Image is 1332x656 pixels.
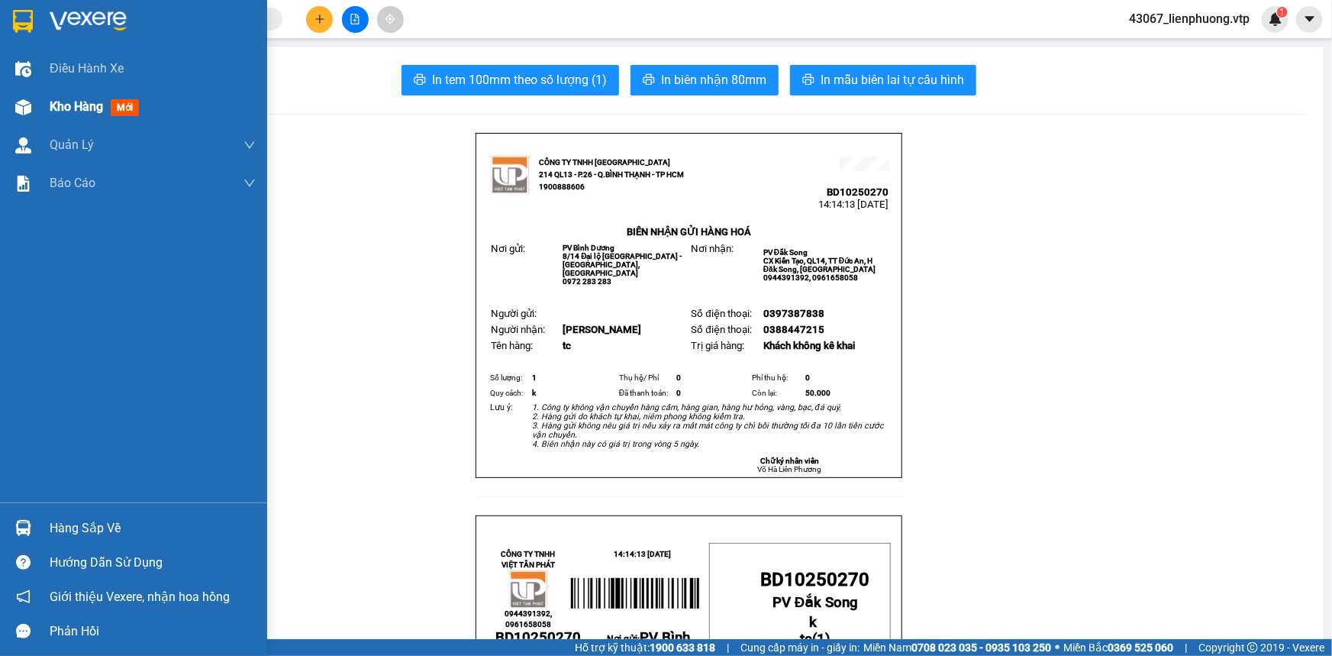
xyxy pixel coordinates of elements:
img: logo [509,570,547,609]
button: printerIn biên nhận 80mm [631,65,779,95]
em: 1. Công ty không vận chuyển hàng cấm, hàng gian, hàng hư hỏng, vàng, bạc, đá quý. 2. Hàng gửi do ... [532,402,884,449]
strong: CÔNG TY TNHH VIỆT TÂN PHÁT [501,550,555,569]
span: 43067_lienphuong.vtp [1117,9,1262,28]
span: BD10250270 [827,186,889,198]
span: Nơi gửi: [491,243,525,254]
img: logo-vxr [13,10,33,33]
span: Số điện thoại: [691,324,751,335]
span: printer [643,73,655,88]
span: Người gửi: [491,308,537,319]
span: aim [385,14,395,24]
span: tc [563,340,571,351]
img: logo [15,34,35,73]
img: logo [491,156,529,194]
span: BD10250270 [761,569,870,590]
td: Còn lại: [750,386,803,401]
img: solution-icon [15,176,31,192]
span: down [244,177,256,189]
span: k [810,614,818,631]
span: Quản Lý [50,135,94,154]
img: warehouse-icon [15,137,31,153]
td: Đã thanh toán: [617,386,674,401]
span: Điều hành xe [50,59,124,78]
span: In tem 100mm theo số lượng (1) [432,70,607,89]
span: 0 [676,373,681,382]
span: BD10250270 [153,57,215,69]
span: Số điện thoại: [691,308,751,319]
span: Trị giá hàng: [691,340,744,351]
strong: CÔNG TY TNHH [GEOGRAPHIC_DATA] 214 QL13 - P.26 - Q.BÌNH THẠNH - TP HCM 1900888606 [40,24,124,82]
span: In biên nhận 80mm [661,70,766,89]
span: 8/14 Đại lộ [GEOGRAPHIC_DATA] - [GEOGRAPHIC_DATA], [GEOGRAPHIC_DATA] [563,252,682,277]
span: ⚪️ [1055,645,1059,651]
button: aim [377,6,404,33]
span: Cung cấp máy in - giấy in: [740,639,860,656]
span: 1 [1279,7,1285,18]
strong: BIÊN NHẬN GỬI HÀNG HOÁ [53,92,177,103]
strong: CÔNG TY TNHH [GEOGRAPHIC_DATA] 214 QL13 - P.26 - Q.BÌNH THẠNH - TP HCM 1900888606 [539,158,684,191]
span: 1 [532,373,537,382]
span: 14:14:13 [DATE] [614,550,672,558]
span: printer [414,73,426,88]
span: 0 [805,373,810,382]
span: 0 [676,389,681,397]
span: Võ Hà Liên Phương [757,465,821,473]
td: Quy cách: [488,386,530,401]
td: Phí thu hộ: [750,370,803,386]
span: 0397387838 [763,308,824,319]
strong: 1900 633 818 [650,641,715,654]
span: PV Bình Dương [563,244,614,252]
span: BD10250270 [495,629,581,646]
span: 50.000 [805,389,830,397]
span: k [532,389,536,397]
strong: Chữ ký nhân viên [760,457,819,465]
span: 14:14:13 [DATE] [819,199,889,210]
span: Miền Nam [863,639,1051,656]
span: PV Bình Dương [52,107,104,115]
div: Phản hồi [50,620,256,643]
span: Nơi nhận: [691,243,734,254]
strong: 0708 023 035 - 0935 103 250 [911,641,1051,654]
strong: BIÊN NHẬN GỬI HÀNG HOÁ [627,226,751,238]
div: Hướng dẫn sử dụng [50,551,256,574]
button: file-add [342,6,369,33]
span: Kho hàng [50,99,103,114]
span: Người nhận: [491,324,545,335]
span: notification [16,590,31,604]
span: PV Đắk Song [763,248,808,257]
span: Khách không kê khai [763,340,855,351]
span: CX Kiến Tạo, QL14, TT Đức An, H Đăk Song, [GEOGRAPHIC_DATA] [763,257,876,273]
span: file-add [350,14,360,24]
span: Lưu ý: [490,402,513,412]
span: plus [314,14,325,24]
button: caret-down [1296,6,1323,33]
span: PV Đắk Song [772,594,858,611]
span: copyright [1247,642,1258,653]
span: Giới thiệu Vexere, nhận hoa hồng [50,587,230,606]
span: 0944391392, 0961658058 [505,609,552,629]
span: [PERSON_NAME] [563,324,641,335]
span: 0972 283 283 [563,277,611,286]
div: Hàng sắp về [50,517,256,540]
span: Tên hàng: [491,340,533,351]
img: icon-new-feature [1269,12,1282,26]
span: Hỗ trợ kỹ thuật: [575,639,715,656]
span: 0944391392, 0961658058 [763,273,858,282]
span: caret-down [1303,12,1317,26]
span: printer [802,73,814,88]
img: warehouse-icon [15,61,31,77]
span: 0388447215 [763,324,824,335]
span: 14:14:13 [DATE] [145,69,215,80]
span: 1 [817,631,825,648]
span: Miền Bắc [1063,639,1173,656]
span: down [244,139,256,151]
img: warehouse-icon [15,99,31,115]
span: message [16,624,31,638]
span: | [1185,639,1187,656]
button: printerIn tem 100mm theo số lượng (1) [402,65,619,95]
span: In mẫu biên lai tự cấu hình [821,70,964,89]
button: plus [306,6,333,33]
span: question-circle [16,555,31,570]
img: warehouse-icon [15,520,31,536]
span: Nơi gửi: [15,106,31,128]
